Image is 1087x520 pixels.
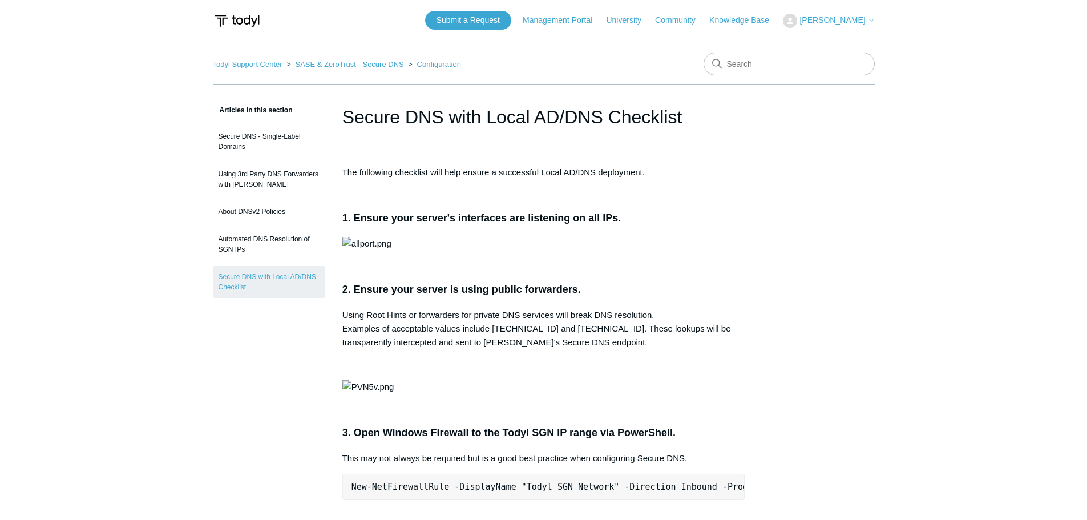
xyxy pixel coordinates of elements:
a: Todyl Support Center [213,60,282,68]
a: Automated DNS Resolution of SGN IPs [213,228,325,260]
img: PVN5v.png [342,380,394,394]
span: [PERSON_NAME] [799,15,865,25]
a: Submit a Request [425,11,511,30]
pre: New-NetFirewallRule -DisplayName "Todyl SGN Network" -Direction Inbound -Program Any -LocalAddres... [342,474,745,500]
li: SASE & ZeroTrust - Secure DNS [284,60,406,68]
a: Secure DNS with Local AD/DNS Checklist [213,266,325,298]
a: Management Portal [523,14,604,26]
a: Configuration [417,60,461,68]
h3: 2. Ensure your server is using public forwarders. [342,281,745,298]
h1: Secure DNS with Local AD/DNS Checklist [342,103,745,131]
input: Search [704,53,875,75]
li: Configuration [406,60,461,68]
a: About DNSv2 Policies [213,201,325,223]
img: allport.png [342,237,391,251]
span: Articles in this section [213,106,293,114]
p: This may not always be required but is a good best practice when configuring Secure DNS. [342,452,745,465]
a: Using 3rd Party DNS Forwarders with [PERSON_NAME] [213,163,325,195]
h3: 1. Ensure your server's interfaces are listening on all IPs. [342,210,745,227]
a: Knowledge Base [709,14,781,26]
img: Todyl Support Center Help Center home page [213,10,261,31]
h3: 3. Open Windows Firewall to the Todyl SGN IP range via PowerShell. [342,425,745,441]
li: Todyl Support Center [213,60,285,68]
a: University [606,14,652,26]
a: Community [655,14,707,26]
a: SASE & ZeroTrust - Secure DNS [295,60,403,68]
a: Secure DNS - Single-Label Domains [213,126,325,158]
button: [PERSON_NAME] [783,14,874,28]
p: The following checklist will help ensure a successful Local AD/DNS deployment. [342,166,745,179]
p: Using Root Hints or forwarders for private DNS services will break DNS resolution. Examples of ac... [342,308,745,349]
